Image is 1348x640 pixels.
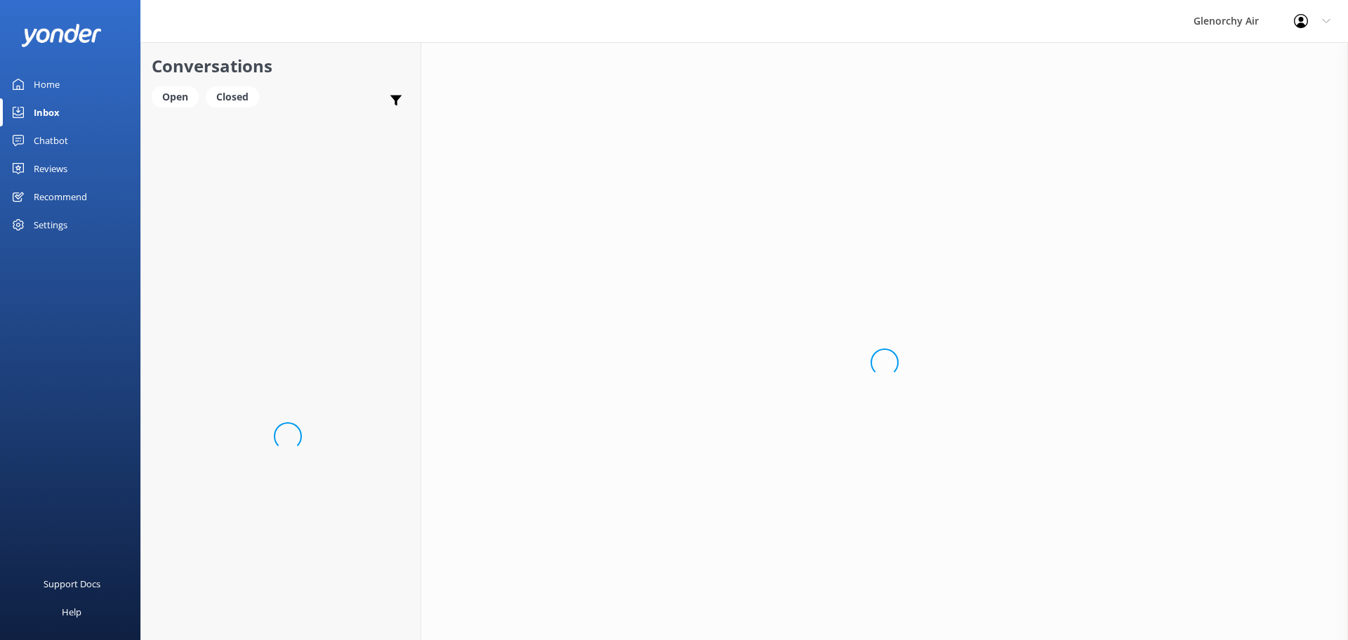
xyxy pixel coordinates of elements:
div: Help [62,598,81,626]
div: Open [152,86,199,107]
div: Recommend [34,183,87,211]
div: Support Docs [44,570,100,598]
div: Inbox [34,98,60,126]
div: Chatbot [34,126,68,155]
h2: Conversations [152,53,410,79]
img: yonder-white-logo.png [21,24,102,47]
div: Reviews [34,155,67,183]
a: Open [152,89,206,104]
div: Settings [34,211,67,239]
div: Closed [206,86,259,107]
div: Home [34,70,60,98]
a: Closed [206,89,266,104]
